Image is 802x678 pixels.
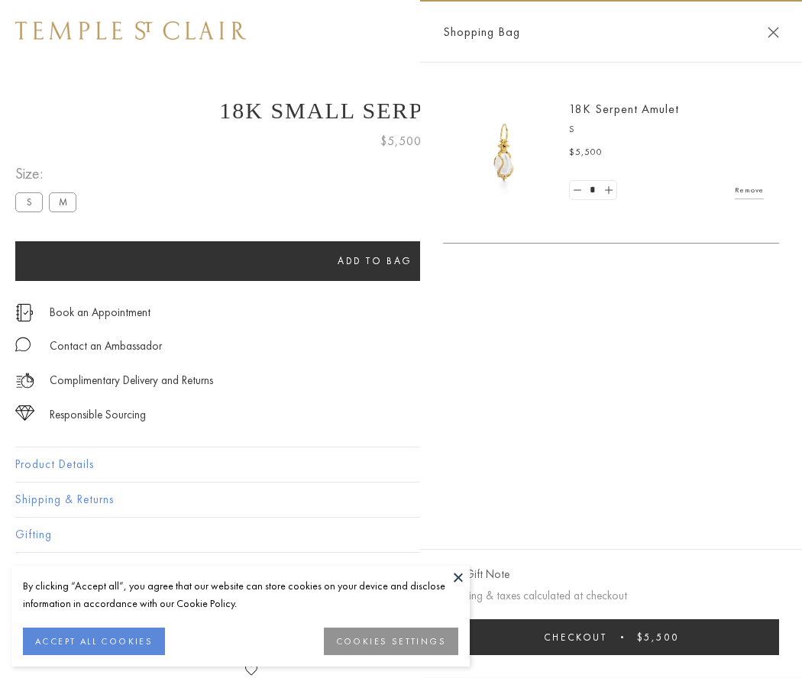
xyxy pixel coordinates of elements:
[50,304,150,321] a: Book an Appointment
[15,405,34,421] img: icon_sourcing.svg
[443,586,779,605] p: Shipping & taxes calculated at checkout
[324,628,458,655] button: COOKIES SETTINGS
[569,122,764,137] p: S
[49,192,76,211] label: M
[380,131,422,151] span: $5,500
[600,181,616,200] a: Set quantity to 2
[23,628,165,655] button: ACCEPT ALL COOKIES
[458,107,550,199] img: P51836-E11SERPPV
[15,21,246,40] img: Temple St. Clair
[735,182,764,199] a: Remove
[768,27,779,38] button: Close Shopping Bag
[50,371,213,390] p: Complimentary Delivery and Returns
[569,145,603,160] span: $5,500
[338,254,412,267] span: Add to bag
[15,98,787,124] h1: 18K Small Serpent Amulet
[570,181,585,200] a: Set quantity to 0
[15,304,34,321] img: icon_appointment.svg
[15,337,31,352] img: MessageIcon-01_2.svg
[15,518,787,552] button: Gifting
[15,192,43,211] label: S
[23,577,458,612] div: By clicking “Accept all”, you agree that our website can store cookies on your device and disclos...
[443,22,520,42] span: Shopping Bag
[50,405,146,425] div: Responsible Sourcing
[50,337,162,356] div: Contact an Ambassador
[15,447,787,482] button: Product Details
[569,101,679,117] a: 18K Serpent Amulet
[443,565,509,584] button: Add Gift Note
[15,371,34,390] img: icon_delivery.svg
[544,631,607,644] span: Checkout
[637,631,679,644] span: $5,500
[443,619,779,655] button: Checkout $5,500
[15,241,735,281] button: Add to bag
[15,483,787,517] button: Shipping & Returns
[15,161,82,186] span: Size:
